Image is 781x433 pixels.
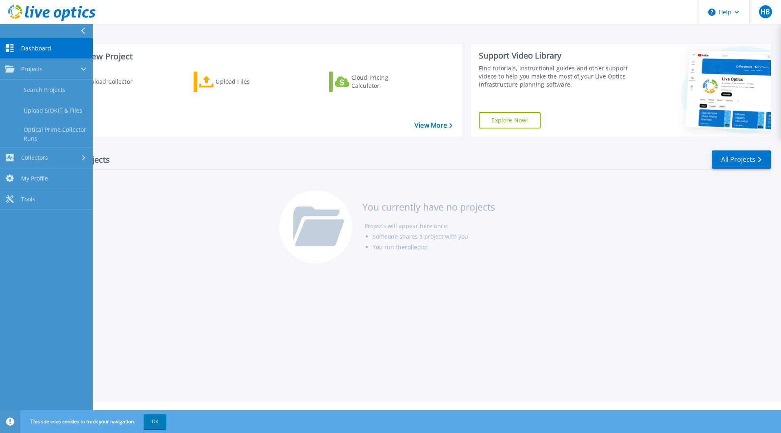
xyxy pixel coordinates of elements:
div: Download Collector [79,74,144,90]
span: Tools [21,196,35,203]
span: This site uses cookies to track your navigation. [22,414,166,429]
span: My Profile [21,175,48,182]
div: Upload Files [216,74,281,90]
h3: You currently have no projects [362,202,495,211]
div: Find tutorials, instructional guides and other support videos to help you make the most of your L... [479,64,632,89]
div: Cloud Pricing Calculator [351,74,417,90]
li: Someone shares a project with you [373,231,495,242]
span: HB [761,9,770,15]
span: Projects [21,65,43,73]
li: Projects will appear here once: [364,221,495,231]
a: collector [405,243,428,251]
a: View More [414,122,452,129]
span: Collectors [21,154,48,161]
a: Explore Now! [479,112,541,128]
span: Dashboard [21,45,51,52]
a: Cloud Pricing Calculator [329,72,420,92]
a: Upload Files [194,72,284,92]
div: Support Video Library [479,50,632,61]
a: All Projects [712,150,771,169]
h3: Start a New Project [58,52,452,61]
a: Download Collector [58,72,148,92]
button: OK [144,414,166,429]
li: You run the [373,242,495,252]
